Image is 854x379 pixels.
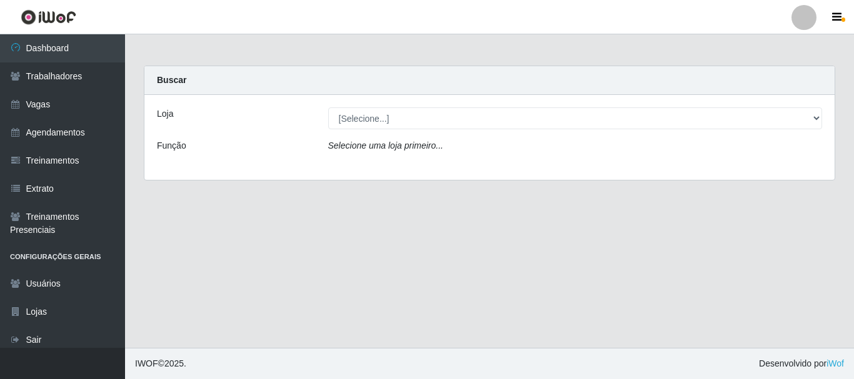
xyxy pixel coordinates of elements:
span: © 2025 . [135,357,186,370]
strong: Buscar [157,75,186,85]
i: Selecione uma loja primeiro... [328,140,443,150]
img: CoreUI Logo [21,9,76,25]
label: Função [157,139,186,152]
label: Loja [157,107,173,121]
a: iWof [826,358,844,368]
span: IWOF [135,358,158,368]
span: Desenvolvido por [759,357,844,370]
